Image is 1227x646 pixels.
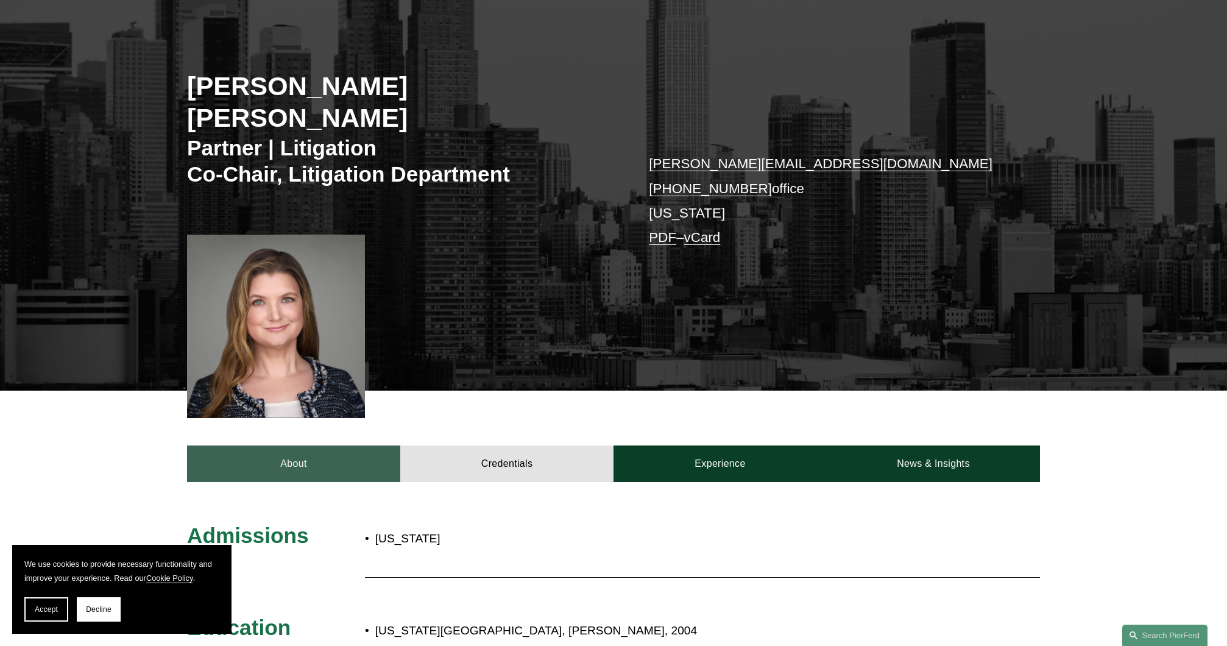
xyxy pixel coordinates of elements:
span: Admissions [187,524,308,547]
p: [US_STATE][GEOGRAPHIC_DATA], [PERSON_NAME], 2004 [375,620,933,642]
p: We use cookies to provide necessary functionality and improve your experience. Read our . [24,557,219,585]
p: office [US_STATE] – [649,152,1004,250]
h3: Partner | Litigation Co-Chair, Litigation Department [187,135,613,188]
p: [US_STATE] [375,528,613,550]
span: Decline [86,605,111,614]
a: Search this site [1122,625,1208,646]
a: Experience [613,445,827,482]
a: PDF [649,230,676,245]
a: [PHONE_NUMBER] [649,181,772,196]
a: News & Insights [827,445,1040,482]
h2: [PERSON_NAME] [PERSON_NAME] [187,70,613,134]
button: Accept [24,597,68,622]
a: Credentials [400,445,613,482]
span: Accept [35,605,58,614]
a: vCard [684,230,721,245]
a: About [187,445,400,482]
button: Decline [77,597,121,622]
a: Cookie Policy [146,573,193,583]
section: Cookie banner [12,545,232,634]
span: Education [187,616,291,639]
a: [PERSON_NAME][EMAIL_ADDRESS][DOMAIN_NAME] [649,156,992,171]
